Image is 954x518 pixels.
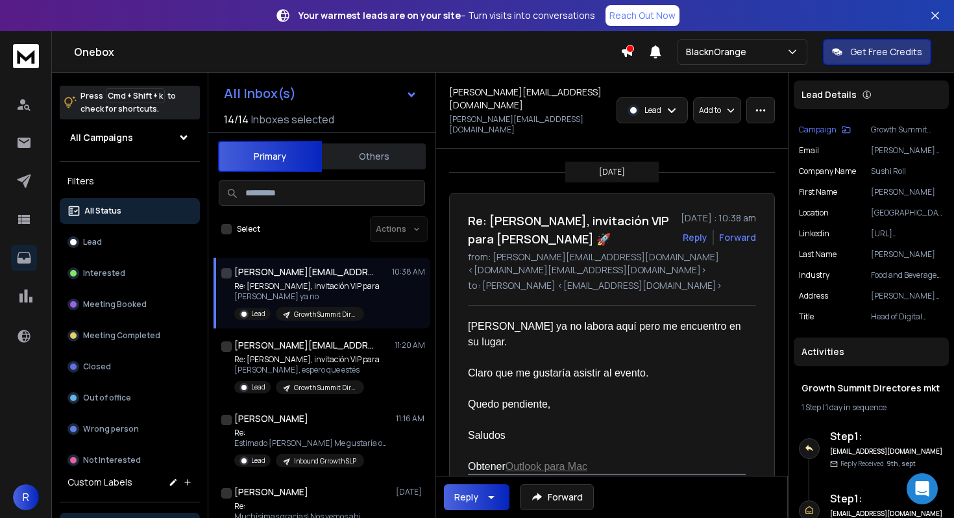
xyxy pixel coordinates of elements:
[251,382,265,392] p: Lead
[234,438,390,449] p: Estimado [PERSON_NAME] Me gustaría obtener
[80,90,176,116] p: Press to check for shortcuts.
[60,323,200,349] button: Meeting Completed
[234,339,377,352] h1: [PERSON_NAME][EMAIL_ADDRESS][DOMAIN_NAME]
[60,416,200,442] button: Wrong person
[224,87,296,100] h1: All Inbox(s)
[83,299,147,310] p: Meeting Booked
[799,249,837,260] p: Last Name
[60,385,200,411] button: Out of office
[871,208,944,218] p: [GEOGRAPHIC_DATA], [GEOGRAPHIC_DATA]
[294,456,356,466] p: Inbound Grrowth SLP
[887,459,916,468] span: 9th, sept
[449,86,608,112] h1: [PERSON_NAME][EMAIL_ADDRESS][DOMAIN_NAME]
[468,365,746,381] div: Claro que me gustaría asistir al evento.
[237,224,260,234] label: Select
[520,484,594,510] button: Forward
[683,231,707,244] button: Reply
[907,473,938,504] div: Open Intercom Messenger
[801,88,857,101] p: Lead Details
[13,484,39,510] button: R
[830,428,944,444] h6: Step 1 :
[322,142,426,171] button: Others
[13,44,39,68] img: logo
[83,268,125,278] p: Interested
[823,39,931,65] button: Get Free Credits
[801,382,941,395] h1: Growth Summit Directores mkt
[396,413,425,424] p: 11:16 AM
[799,208,829,218] p: location
[234,265,377,278] h1: [PERSON_NAME][EMAIL_ADDRESS][DOMAIN_NAME]
[799,228,829,239] p: linkedin
[605,5,679,26] a: Reach Out Now
[449,114,608,135] p: [PERSON_NAME][EMAIL_ADDRESS][DOMAIN_NAME]
[224,112,249,127] span: 14 / 14
[83,362,111,372] p: Closed
[60,229,200,255] button: Lead
[799,270,829,280] p: industry
[840,459,916,469] p: Reply Received
[871,187,944,197] p: [PERSON_NAME]
[830,491,944,506] h6: Step 1 :
[214,80,428,106] button: All Inbox(s)
[468,428,746,443] div: Saludos
[799,125,851,135] button: Campaign
[719,231,756,244] div: Forward
[468,459,746,475] p: Obtener
[251,112,334,127] h3: Inboxes selected
[70,131,133,144] h1: All Campaigns
[234,281,380,291] p: Re: [PERSON_NAME], invitación VIP para
[74,44,620,60] h1: Onebox
[234,486,308,499] h1: [PERSON_NAME]
[799,166,856,177] p: Company Name
[294,310,356,319] p: Growth Summit Directores mkt
[234,291,380,302] p: [PERSON_NAME] ya no
[251,309,265,319] p: Lead
[871,228,944,239] p: [URL][DOMAIN_NAME]
[468,212,673,248] h1: Re: [PERSON_NAME], invitación VIP para [PERSON_NAME] 🚀
[60,354,200,380] button: Closed
[234,412,308,425] h1: [PERSON_NAME]
[106,88,165,103] span: Cmd + Shift + k
[392,267,425,277] p: 10:38 AM
[234,354,380,365] p: Re: [PERSON_NAME], invitación VIP para
[699,105,721,116] p: Add to
[609,9,676,22] p: Reach Out Now
[83,330,160,341] p: Meeting Completed
[454,491,478,504] div: Reply
[801,402,941,413] div: |
[799,312,814,322] p: title
[644,105,661,116] p: Lead
[234,428,390,438] p: Re:
[60,447,200,473] button: Not Interested
[84,206,121,216] p: All Status
[871,249,944,260] p: [PERSON_NAME]
[468,279,756,292] p: to: [PERSON_NAME] <[EMAIL_ADDRESS][DOMAIN_NAME]>
[799,187,837,197] p: First Name
[686,45,752,58] p: BlacknOrange
[396,487,425,497] p: [DATE]
[850,45,922,58] p: Get Free Credits
[299,9,461,21] strong: Your warmest leads are on your site
[444,484,509,510] button: Reply
[60,125,200,151] button: All Campaigns
[468,397,746,412] div: Quedo pendiente,
[60,291,200,317] button: Meeting Booked
[801,402,821,413] span: 1 Step
[395,340,425,351] p: 11:20 AM
[67,476,132,489] h3: Custom Labels
[234,365,380,375] p: [PERSON_NAME], espero que estés
[299,9,595,22] p: – Turn visits into conversations
[83,455,141,465] p: Not Interested
[218,141,322,172] button: Primary
[599,167,625,177] p: [DATE]
[826,402,887,413] span: 1 day in sequence
[234,501,364,512] p: Re:
[60,260,200,286] button: Interested
[871,270,944,280] p: Food and Beverage Services
[294,383,356,393] p: Growth Summit Directores mkt
[681,212,756,225] p: [DATE] : 10:38 am
[251,456,265,465] p: Lead
[830,447,944,456] h6: [EMAIL_ADDRESS][DOMAIN_NAME]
